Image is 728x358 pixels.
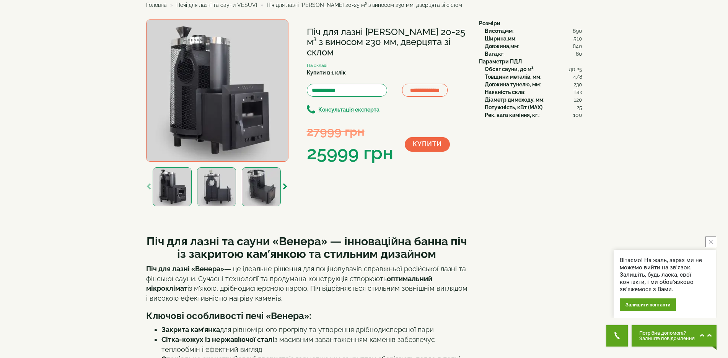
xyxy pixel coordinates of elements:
[161,326,220,334] strong: Закрита кам’янка
[576,50,582,58] span: 80
[485,51,503,57] b: Вага,кг
[485,66,533,72] b: Обсяг сауни, до м³
[485,74,540,80] b: Товщини металів, мм
[485,35,582,42] div: :
[573,88,582,96] span: Так
[485,81,582,88] div: :
[479,20,500,26] b: Розміри
[161,335,467,354] li: з масивним завантаженням каменів забезпечує теплообмін і ефектний вигляд
[267,2,462,8] span: Піч для лазні [PERSON_NAME] 20-25 м³ з виносом 230 мм, дверцята зі склом
[146,310,311,321] strong: Ключові особливості печі «Венера»:
[146,2,167,8] a: Головна
[485,96,582,104] div: :
[307,69,346,76] label: Купити в 1 клік
[197,167,236,206] img: Піч для лазні Venera 20-25 м³ з виносом 230 мм, дверцята зі склом
[485,73,582,81] div: :
[573,27,582,35] span: 890
[153,167,192,206] img: Піч для лазні Venera 20-25 м³ з виносом 230 мм, дверцята зі склом
[620,298,676,311] div: Залишити контакти
[242,167,281,206] img: Піч для лазні Venera 20-25 м³ з виносом 230 мм, дверцята зі склом
[632,325,717,347] button: Chat button
[307,123,393,140] div: 27999 грн
[485,36,515,42] b: Ширина,мм
[577,104,582,111] span: 25
[318,107,379,113] b: Консультація експерта
[176,2,257,8] a: Печі для лазні та сауни VESUVI
[479,58,522,65] b: Параметри ПДЛ
[146,265,224,273] strong: Піч для лазні «Венера»
[485,88,582,96] div: :
[573,81,582,88] span: 230
[705,237,716,247] button: close button
[569,65,582,73] span: до 25
[485,104,582,111] div: :
[573,42,582,50] span: 840
[405,137,450,152] button: Купити
[639,336,695,341] span: Залиште повідомлення
[485,50,582,58] div: :
[620,257,710,293] div: Вітаємо! На жаль, зараз ми не можемо вийти на зв'язок. Залишіть, будь ласка, свої контакти, і ми ...
[147,235,467,261] strong: Піч для лазні та сауни «Венера» — інноваційна банна піч із закритою кам’янкою та стильним дизайном
[161,335,274,343] strong: Сітка-кожух із нержавіючої сталі
[485,97,543,103] b: Діаметр димоходу, мм
[161,325,467,335] li: для рівномірного прогріву та утворення дрібнодисперсної пари
[574,96,582,104] span: 120
[485,81,540,87] b: Довжина тунелю, мм
[485,112,539,118] b: Рек. вага каміння, кг.
[639,330,695,336] span: Потрібна допомога?
[485,42,582,50] div: :
[307,140,393,166] div: 25999 грн
[573,35,582,42] span: 510
[485,65,582,73] div: :
[606,325,628,347] button: Get Call button
[485,43,518,49] b: Довжина,мм
[485,27,582,35] div: :
[573,73,582,81] span: 4/8
[307,63,327,68] small: На складі
[485,104,542,110] b: Потужність, кВт (MAX)
[485,111,582,119] div: :
[307,27,467,57] h1: Піч для лазні [PERSON_NAME] 20-25 м³ з виносом 230 мм, дверцята зі склом
[573,111,582,119] span: 100
[485,28,513,34] b: Висота,мм
[146,264,467,303] p: — це ідеальне рішення для поціновувачів справжньої російської лазні та фінської сауни. Сучасні те...
[146,19,288,162] img: Піч для лазні Venera 20-25 м³ з виносом 230 мм, дверцята зі склом
[485,89,524,95] b: Наявність скла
